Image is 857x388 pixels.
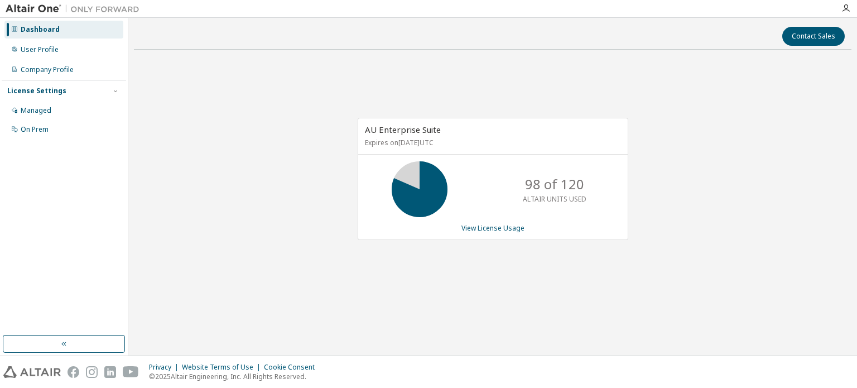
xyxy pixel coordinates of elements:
[68,366,79,378] img: facebook.svg
[525,175,584,194] p: 98 of 120
[21,65,74,74] div: Company Profile
[523,194,586,204] p: ALTAIR UNITS USED
[365,124,441,135] span: AU Enterprise Suite
[123,366,139,378] img: youtube.svg
[21,25,60,34] div: Dashboard
[782,27,845,46] button: Contact Sales
[21,45,59,54] div: User Profile
[264,363,321,372] div: Cookie Consent
[6,3,145,15] img: Altair One
[104,366,116,378] img: linkedin.svg
[149,363,182,372] div: Privacy
[149,372,321,381] p: © 2025 Altair Engineering, Inc. All Rights Reserved.
[182,363,264,372] div: Website Terms of Use
[3,366,61,378] img: altair_logo.svg
[21,125,49,134] div: On Prem
[461,223,524,233] a: View License Usage
[365,138,618,147] p: Expires on [DATE] UTC
[21,106,51,115] div: Managed
[86,366,98,378] img: instagram.svg
[7,87,66,95] div: License Settings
